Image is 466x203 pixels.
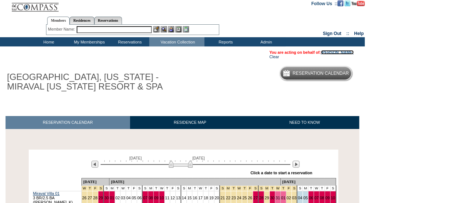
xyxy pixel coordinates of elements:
div: Member Name: [48,26,76,32]
td: Christmas [253,186,258,191]
a: 28 [259,196,263,200]
img: Previous [91,161,98,168]
a: 05 [132,196,136,200]
td: T [319,186,325,191]
a: 29 [264,196,269,200]
a: 26 [248,196,252,200]
a: Residences [70,17,94,24]
a: 15 [187,196,192,200]
a: 30 [270,196,274,200]
a: 09 [154,196,158,200]
a: RESIDENCE MAP [130,116,250,129]
td: Thanksgiving [98,186,104,191]
a: 20 [215,196,219,200]
td: Christmas [220,186,225,191]
a: 29 [99,196,103,200]
td: W [120,186,126,191]
a: 10 [331,196,335,200]
td: Home [28,37,68,46]
a: Become our fan on Facebook [337,1,343,5]
a: 07 [143,196,147,200]
a: 01 [110,196,114,200]
a: 16 [193,196,197,200]
td: M [303,186,308,191]
a: 28 [93,196,98,200]
span: :: [346,31,349,36]
a: 19 [209,196,214,200]
a: 06 [137,196,142,200]
td: Christmas [225,186,231,191]
a: 03 [292,196,297,200]
td: M [109,186,115,191]
a: 13 [176,196,181,200]
a: 02 [115,196,120,200]
td: S [175,186,181,191]
a: 01 [281,196,285,200]
td: F [170,186,175,191]
a: 23 [231,196,236,200]
a: 05 [303,196,308,200]
td: New Year's [291,186,297,191]
td: S [104,186,109,191]
td: Admin [245,37,285,46]
a: Help [354,31,364,36]
td: W [198,186,203,191]
img: Follow us on Twitter [344,0,350,6]
td: My Memberships [68,37,109,46]
img: Next [292,161,299,168]
a: 04 [126,196,131,200]
td: T [154,186,159,191]
a: 08 [320,196,324,200]
a: 07 [314,196,319,200]
td: F [325,186,330,191]
td: M [187,186,192,191]
img: Impersonate [168,26,174,32]
h1: [GEOGRAPHIC_DATA], [US_STATE] - MIRAVAL [US_STATE] RESORT & SPA [6,71,171,93]
td: New Year's [275,186,281,191]
a: 03 [121,196,125,200]
td: W [159,186,165,191]
a: 08 [148,196,153,200]
img: Reservations [175,26,182,32]
td: New Year's [258,186,264,191]
span: [DATE] [129,156,142,160]
a: 04 [298,196,302,200]
td: T [126,186,131,191]
td: [DATE] [280,178,336,186]
td: M [148,186,154,191]
a: 18 [204,196,208,200]
td: Christmas [242,186,247,191]
a: 22 [226,196,230,200]
a: 31 [276,196,280,200]
a: Clear [269,55,279,59]
a: 10 [160,196,164,200]
h5: Reservation Calendar [292,71,349,76]
img: b_calculator.gif [183,26,189,32]
a: Miraval Villa 01 [33,191,60,196]
td: S [297,186,302,191]
td: Vacation Collection [149,37,204,46]
td: Thanksgiving [92,186,98,191]
a: Follow us on Twitter [344,1,350,5]
a: RESERVATION CALENDAR [6,116,130,129]
a: 14 [182,196,186,200]
td: Christmas [247,186,253,191]
img: b_edit.gif [153,26,160,32]
a: 12 [171,196,175,200]
td: T [164,186,170,191]
td: New Year's [264,186,270,191]
a: 11 [165,196,169,200]
td: S [330,186,336,191]
a: 30 [104,196,109,200]
td: T [308,186,314,191]
td: F [209,186,214,191]
a: 27 [88,196,92,200]
td: Follow Us :: [311,0,337,6]
a: Members [47,17,70,25]
img: View [161,26,167,32]
td: T [192,186,198,191]
a: [PERSON_NAME] [321,50,354,55]
td: T [203,186,209,191]
a: 25 [242,196,247,200]
a: 17 [198,196,203,200]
